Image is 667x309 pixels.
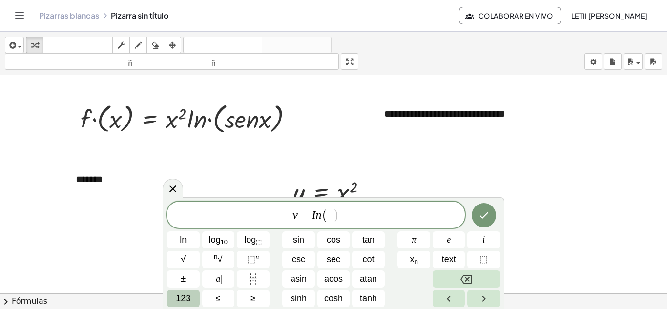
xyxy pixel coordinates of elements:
[202,231,235,248] button: Logarithm
[317,270,350,288] button: Arccosine
[472,203,496,227] button: Done
[312,209,316,222] var: I
[45,41,110,50] font: teclado
[563,7,655,24] button: Letii [PERSON_NAME]
[250,292,255,305] span: ≥
[167,290,200,307] button: Default keyboard
[237,270,270,288] button: Fraction
[317,290,350,307] button: Hyperbolic cosine
[414,258,418,265] sub: n
[479,11,553,20] font: Colaborar en vivo
[237,290,270,307] button: Greater than or equal
[176,292,190,305] span: 123
[352,290,385,307] button: Hyperbolic tangent
[352,231,385,248] button: Tangent
[39,11,99,21] a: Pizarras blancas
[214,272,222,286] span: a
[571,11,647,20] font: Letii [PERSON_NAME]
[282,251,315,268] button: Cosecant
[282,231,315,248] button: Sine
[333,208,339,223] span: )
[360,272,377,286] span: atan
[410,253,418,266] span: x
[293,233,304,247] span: sin
[324,272,343,286] span: acos
[237,231,270,248] button: Logarithm with base
[291,272,307,286] span: asin
[7,57,170,66] font: tamaño_del_formato
[174,57,337,66] font: tamaño_del_formato
[282,270,315,288] button: Arcsine
[12,296,47,306] font: Fórmulas
[237,251,270,268] button: Superscript
[292,253,305,266] span: csc
[317,251,350,268] button: Secant
[262,37,332,53] button: rehacer
[352,270,385,288] button: Arctangent
[324,292,343,305] span: cosh
[202,270,235,288] button: Absolute value
[298,210,312,222] span: =
[216,292,221,305] span: ≤
[360,292,377,305] span: tanh
[183,37,262,53] button: deshacer
[214,253,222,266] span: √
[214,253,218,260] sup: n
[5,53,172,70] button: tamaño_del_formato
[482,233,485,247] span: i
[291,292,307,305] span: sinh
[433,231,465,248] button: e
[363,253,375,266] span: cot
[244,233,262,247] span: log
[180,233,187,247] span: ln
[316,209,322,222] var: n
[433,270,500,288] button: Backspace
[327,253,340,266] span: sec
[43,37,113,53] button: teclado
[317,231,350,248] button: Cosine
[181,253,186,266] span: √
[247,254,255,264] span: ⬚
[214,274,216,284] span: |
[433,251,465,268] button: Text
[181,272,186,286] span: ±
[352,251,385,268] button: Cotangent
[202,251,235,268] button: nth root
[447,233,451,247] span: e
[255,253,259,260] sup: n
[412,233,416,247] span: π
[186,41,260,50] font: deshacer
[467,231,500,248] button: i
[397,251,430,268] button: Subscript
[327,233,340,247] span: cos
[172,53,339,70] button: tamaño_del_formato
[322,208,328,223] span: (
[292,209,298,222] var: v
[167,231,200,248] button: Natural logarithm
[442,253,456,266] span: text
[459,7,561,24] button: Colaborar en vivo
[202,290,235,307] button: Less than or equal
[256,238,262,246] sub: ⬚
[433,290,465,307] button: Left arrow
[39,10,99,21] font: Pizarras blancas
[221,238,228,246] sub: 10
[264,41,329,50] font: rehacer
[362,233,375,247] span: tan
[167,270,200,288] button: Plus minus
[467,251,500,268] button: Placeholder
[209,233,228,247] span: log
[12,8,27,23] button: Cambiar navegación
[167,251,200,268] button: Square root
[479,253,488,266] span: ⬚
[282,290,315,307] button: Hyperbolic sine
[397,231,430,248] button: π
[467,290,500,307] button: Right arrow
[220,274,222,284] span: |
